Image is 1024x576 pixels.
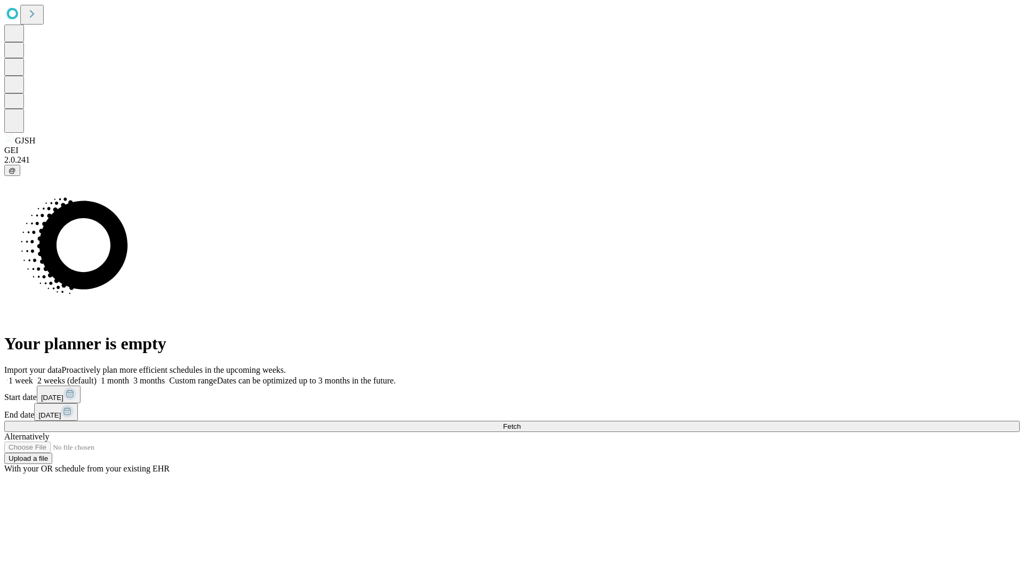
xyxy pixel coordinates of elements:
span: Proactively plan more efficient schedules in the upcoming weeks. [62,365,286,374]
button: [DATE] [34,403,78,421]
button: Upload a file [4,453,52,464]
span: With your OR schedule from your existing EHR [4,464,170,473]
span: Dates can be optimized up to 3 months in the future. [217,376,396,385]
span: Alternatively [4,432,49,441]
span: GJSH [15,136,35,145]
span: 3 months [133,376,165,385]
span: 1 month [101,376,129,385]
span: Fetch [503,422,521,430]
span: [DATE] [41,394,63,402]
span: 1 week [9,376,33,385]
span: @ [9,166,16,174]
div: GEI [4,146,1020,155]
button: Fetch [4,421,1020,432]
button: [DATE] [37,386,81,403]
span: [DATE] [38,411,61,419]
span: Import your data [4,365,62,374]
h1: Your planner is empty [4,334,1020,354]
div: Start date [4,386,1020,403]
div: End date [4,403,1020,421]
span: Custom range [169,376,217,385]
span: 2 weeks (default) [37,376,97,385]
button: @ [4,165,20,176]
div: 2.0.241 [4,155,1020,165]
